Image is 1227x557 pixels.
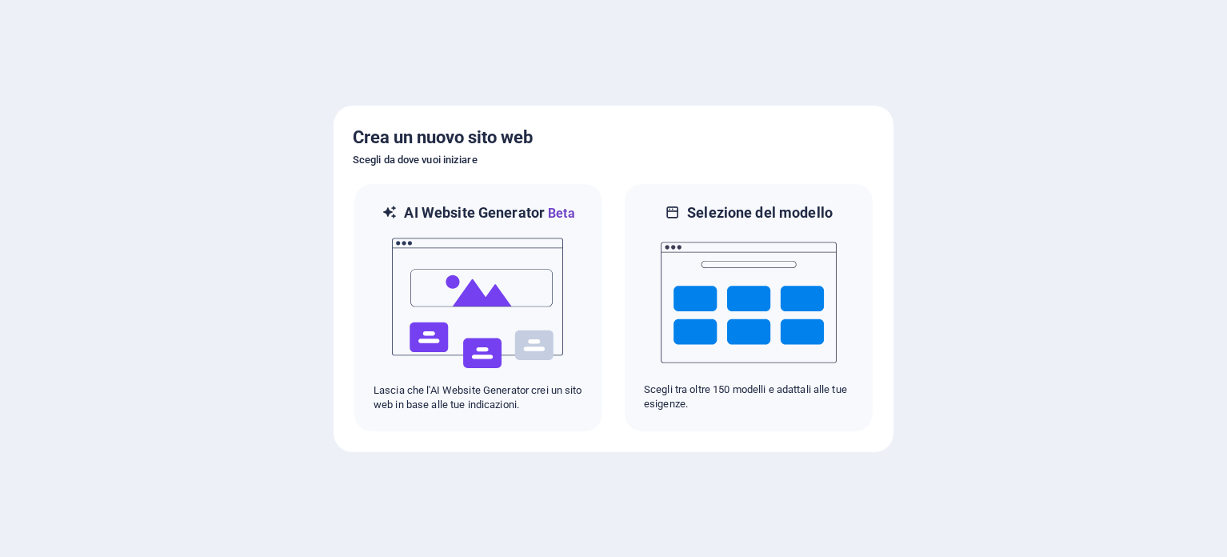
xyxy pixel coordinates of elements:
p: Lascia che l'AI Website Generator crei un sito web in base alle tue indicazioni. [374,383,583,412]
img: ai [390,223,566,383]
h6: AI Website Generator [404,203,574,223]
h6: Selezione del modello [687,203,833,222]
h6: Scegli da dove vuoi iniziare [353,150,874,170]
span: Beta [545,206,575,221]
h5: Crea un nuovo sito web [353,125,874,150]
div: Selezione del modelloScegli tra oltre 150 modelli e adattali alle tue esigenze. [623,182,874,433]
p: Scegli tra oltre 150 modelli e adattali alle tue esigenze. [644,383,853,411]
div: AI Website GeneratorBetaaiLascia che l'AI Website Generator crei un sito web in base alle tue ind... [353,182,604,433]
